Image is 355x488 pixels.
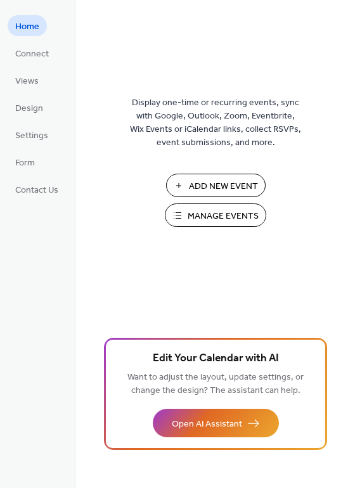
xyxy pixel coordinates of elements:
button: Add New Event [166,174,266,197]
a: Connect [8,42,56,63]
span: Connect [15,48,49,61]
a: Home [8,15,47,36]
button: Open AI Assistant [153,409,279,437]
span: Settings [15,129,48,143]
button: Manage Events [165,203,266,227]
span: Home [15,20,39,34]
a: Form [8,151,42,172]
span: Form [15,157,35,170]
span: Edit Your Calendar with AI [153,350,279,368]
a: Contact Us [8,179,66,200]
span: Manage Events [188,210,259,223]
a: Views [8,70,46,91]
span: Add New Event [189,180,258,193]
span: Design [15,102,43,115]
span: Open AI Assistant [172,418,242,431]
span: Display one-time or recurring events, sync with Google, Outlook, Zoom, Eventbrite, Wix Events or ... [130,96,301,150]
span: Views [15,75,39,88]
a: Design [8,97,51,118]
span: Contact Us [15,184,58,197]
span: Want to adjust the layout, update settings, or change the design? The assistant can help. [127,369,304,399]
a: Settings [8,124,56,145]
